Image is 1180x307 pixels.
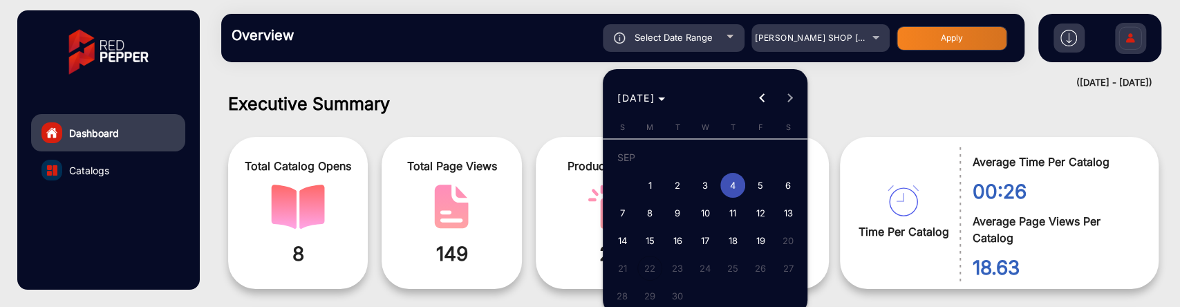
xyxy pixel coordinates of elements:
[720,228,745,253] span: 18
[719,171,747,199] button: September 4, 2025
[665,228,690,253] span: 16
[776,173,800,198] span: 6
[691,254,719,282] button: September 24, 2025
[730,122,735,132] span: T
[719,254,747,282] button: September 25, 2025
[774,199,802,227] button: September 13, 2025
[748,228,773,253] span: 19
[785,122,790,132] span: S
[693,228,718,253] span: 17
[748,173,773,198] span: 5
[619,122,624,132] span: S
[758,122,762,132] span: F
[665,256,690,281] span: 23
[693,201,718,225] span: 10
[664,171,691,199] button: September 2, 2025
[691,199,719,227] button: September 10, 2025
[664,254,691,282] button: September 23, 2025
[664,199,691,227] button: September 9, 2025
[610,228,635,253] span: 14
[612,86,671,111] button: Choose month and year
[774,254,802,282] button: September 27, 2025
[675,122,680,132] span: T
[776,256,800,281] span: 27
[720,256,745,281] span: 25
[608,254,636,282] button: September 21, 2025
[637,201,662,225] span: 8
[617,92,655,104] span: [DATE]
[748,256,773,281] span: 26
[636,227,664,254] button: September 15, 2025
[637,228,662,253] span: 15
[610,201,635,225] span: 7
[747,199,774,227] button: September 12, 2025
[701,122,709,132] span: W
[691,171,719,199] button: September 3, 2025
[664,227,691,254] button: September 16, 2025
[636,199,664,227] button: September 8, 2025
[637,256,662,281] span: 22
[636,171,664,199] button: September 1, 2025
[646,122,653,132] span: M
[720,201,745,225] span: 11
[747,254,774,282] button: September 26, 2025
[719,199,747,227] button: September 11, 2025
[636,254,664,282] button: September 22, 2025
[776,201,800,225] span: 13
[720,173,745,198] span: 4
[774,171,802,199] button: September 6, 2025
[693,173,718,198] span: 3
[665,201,690,225] span: 9
[610,256,635,281] span: 21
[719,227,747,254] button: September 18, 2025
[691,227,719,254] button: September 17, 2025
[748,201,773,225] span: 12
[749,84,776,112] button: Previous month
[774,227,802,254] button: September 20, 2025
[747,227,774,254] button: September 19, 2025
[747,171,774,199] button: September 5, 2025
[693,256,718,281] span: 24
[608,199,636,227] button: September 7, 2025
[608,227,636,254] button: September 14, 2025
[665,173,690,198] span: 2
[776,228,800,253] span: 20
[637,173,662,198] span: 1
[608,144,802,171] td: SEP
